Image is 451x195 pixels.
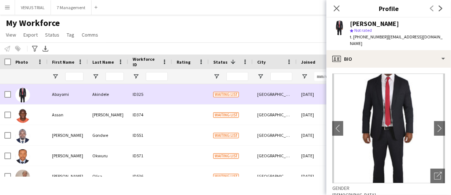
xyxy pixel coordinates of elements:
button: Open Filter Menu [257,73,264,80]
a: Export [21,30,41,40]
span: Waiting list [213,133,239,138]
span: Workforce ID [133,56,159,67]
span: Joined [301,59,315,65]
a: Comms [79,30,101,40]
div: Abayomi [48,84,88,104]
div: [DATE] [297,146,341,166]
input: Last Name Filter Input [106,72,124,81]
div: [PERSON_NAME] [88,105,128,125]
app-action-btn: Advanced filters [30,44,39,53]
span: Waiting list [213,92,239,97]
input: Joined Filter Input [314,72,336,81]
a: Tag [64,30,77,40]
div: [DATE] [297,125,341,145]
button: 7 Management [51,0,92,15]
span: Tag [67,31,74,38]
div: [PERSON_NAME] [48,166,88,186]
div: [PERSON_NAME] [48,125,88,145]
input: Status Filter Input [226,72,248,81]
span: My Workforce [6,18,60,29]
div: ID536 [128,166,172,186]
div: ID551 [128,125,172,145]
span: Not rated [354,27,372,33]
div: [GEOGRAPHIC_DATA] [253,125,297,145]
span: View [6,31,16,38]
span: Waiting list [213,112,239,118]
button: Open Filter Menu [301,73,308,80]
div: [GEOGRAPHIC_DATA] [253,105,297,125]
span: Waiting list [213,174,239,179]
div: ID325 [128,84,172,104]
span: | [EMAIL_ADDRESS][DOMAIN_NAME] [350,34,443,46]
div: [GEOGRAPHIC_DATA] [253,166,297,186]
div: [DATE] [297,105,341,125]
div: [PERSON_NAME] [350,20,399,27]
button: Open Filter Menu [92,73,99,80]
button: Open Filter Menu [52,73,59,80]
div: Olisa [88,166,128,186]
h3: Profile [326,4,451,13]
span: City [257,59,266,65]
span: Photo [15,59,28,65]
div: Assan [48,105,88,125]
span: Rating [177,59,191,65]
div: [GEOGRAPHIC_DATA] [253,84,297,104]
div: [DATE] [297,166,341,186]
span: t. [PHONE_NUMBER] [350,34,388,40]
img: Ikechukwu samuel Okwuru [15,149,30,164]
img: Jennifer Olisa [15,170,30,184]
a: Status [42,30,62,40]
span: Waiting list [213,153,239,159]
span: Status [213,59,228,65]
span: Export [23,31,38,38]
button: Open Filter Menu [213,73,220,80]
img: Edward Desire Gondwe [15,129,30,143]
a: View [3,30,19,40]
div: Akindele [88,84,128,104]
input: City Filter Input [270,72,292,81]
span: Status [45,31,59,38]
div: [GEOGRAPHIC_DATA] [253,146,297,166]
input: Workforce ID Filter Input [146,72,168,81]
h3: Gender [332,185,445,191]
img: Assan Jallow [15,108,30,123]
span: First Name [52,59,74,65]
div: Open photos pop-in [430,169,445,183]
span: Comms [82,31,98,38]
div: ID374 [128,105,172,125]
div: Gondwe [88,125,128,145]
span: Last Name [92,59,114,65]
div: Okwuru [88,146,128,166]
img: Abayomi Akindele [15,88,30,102]
div: ID571 [128,146,172,166]
div: Bio [326,50,451,68]
input: First Name Filter Input [65,72,84,81]
button: VENUS TRIAL [15,0,51,15]
button: Open Filter Menu [133,73,139,80]
div: [PERSON_NAME] [48,146,88,166]
div: [DATE] [297,84,341,104]
app-action-btn: Export XLSX [41,44,50,53]
img: Crew avatar or photo [332,74,445,183]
